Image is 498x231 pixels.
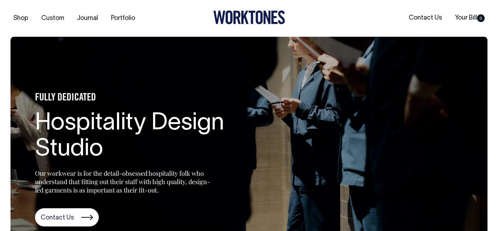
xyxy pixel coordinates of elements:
h1: Hospitality Design Studio [35,111,245,163]
a: Custom [39,13,67,24]
h4: FULLY DEDICATED [35,93,245,104]
a: Your Bill0 [452,12,487,24]
a: Journal [74,13,101,24]
a: Contact Us [35,208,99,226]
a: Portfolio [108,13,138,24]
a: Shop [11,13,31,24]
a: Contact Us [406,12,445,24]
span: 0 [477,14,485,22]
p: Our workwear is for the detail-obsessed hospitality folk who understand that fitting out their st... [35,169,210,194]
